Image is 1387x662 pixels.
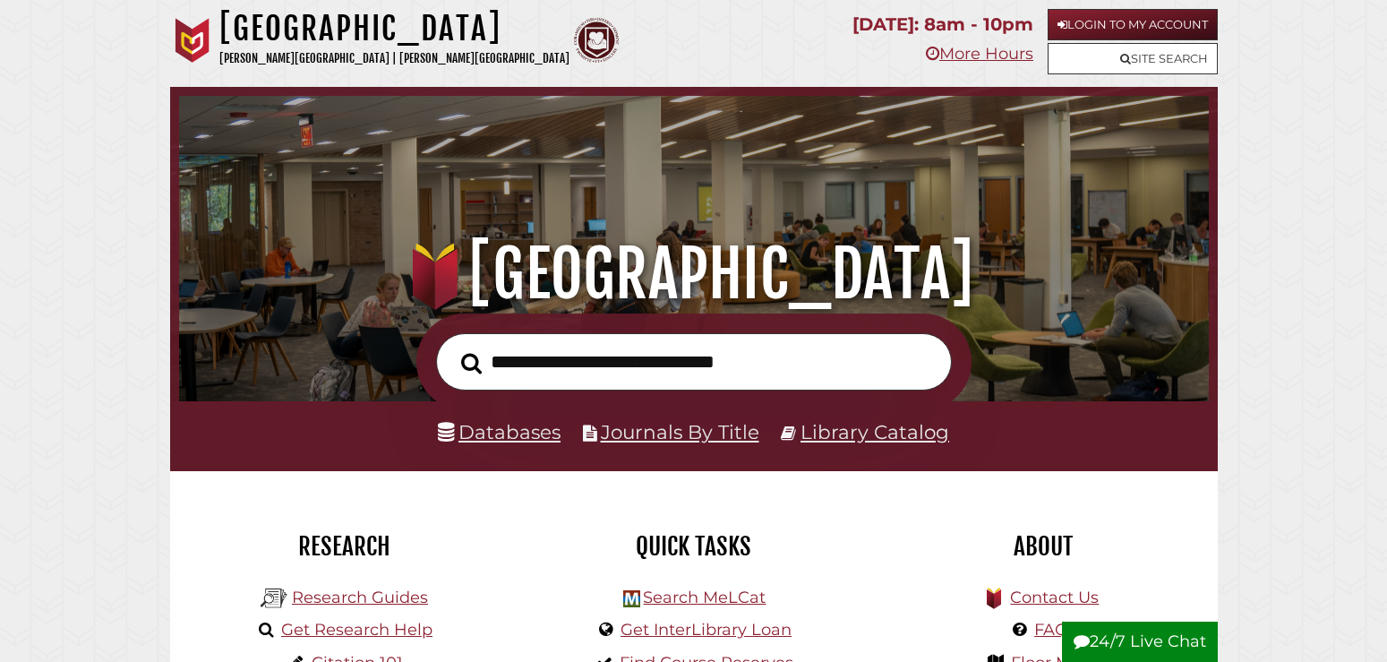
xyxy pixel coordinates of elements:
h2: About [882,531,1204,562]
h1: [GEOGRAPHIC_DATA] [200,235,1188,314]
a: Research Guides [292,588,428,607]
h2: Research [184,531,506,562]
a: Site Search [1048,43,1218,74]
a: Get InterLibrary Loan [621,620,792,640]
img: Calvin Theological Seminary [574,18,619,63]
img: Hekman Library Logo [261,585,287,612]
h2: Quick Tasks [533,531,855,562]
p: [DATE]: 8am - 10pm [852,9,1033,40]
a: Login to My Account [1048,9,1218,40]
a: Search MeLCat [643,588,766,607]
a: FAQs [1034,620,1076,640]
button: Search [452,348,491,379]
a: Databases [438,420,561,443]
a: More Hours [926,44,1033,64]
img: Hekman Library Logo [623,590,640,607]
a: Get Research Help [281,620,432,640]
a: Journals By Title [601,420,759,443]
a: Contact Us [1010,588,1099,607]
img: Calvin University [170,18,215,63]
h1: [GEOGRAPHIC_DATA] [219,9,569,48]
p: [PERSON_NAME][GEOGRAPHIC_DATA] | [PERSON_NAME][GEOGRAPHIC_DATA] [219,48,569,69]
a: Library Catalog [801,420,949,443]
i: Search [461,353,482,375]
